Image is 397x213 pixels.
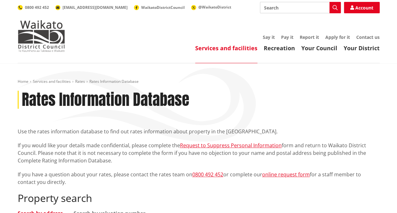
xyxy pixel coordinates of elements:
[89,79,139,84] span: Rates Information Database
[18,79,380,84] nav: breadcrumb
[191,4,231,10] a: @WaikatoDistrict
[18,128,380,135] p: Use the rates information database to find out rates information about property in the [GEOGRAPHI...
[344,44,380,52] a: Your District
[141,5,185,10] span: WaikatoDistrictCouncil
[134,5,185,10] a: WaikatoDistrictCouncil
[260,2,341,13] input: Search input
[300,34,319,40] a: Report it
[75,79,85,84] a: Rates
[263,34,275,40] a: Say it
[344,2,380,13] a: Account
[198,4,231,10] span: @WaikatoDistrict
[25,5,49,10] span: 0800 492 452
[55,5,128,10] a: [EMAIL_ADDRESS][DOMAIN_NAME]
[195,44,257,52] a: Services and facilities
[325,34,350,40] a: Apply for it
[192,171,223,178] a: 0800 492 452
[18,5,49,10] a: 0800 492 452
[281,34,293,40] a: Pay it
[18,171,380,186] p: If you have a question about your rates, please contact the rates team on or complete our for a s...
[22,91,189,109] h1: Rates Information Database
[264,44,295,52] a: Recreation
[356,34,380,40] a: Contact us
[18,20,65,52] img: Waikato District Council - Te Kaunihera aa Takiwaa o Waikato
[368,186,391,209] iframe: Messenger Launcher
[180,142,282,149] a: Request to Suppress Personal Information
[18,192,380,204] h2: Property search
[63,5,128,10] span: [EMAIL_ADDRESS][DOMAIN_NAME]
[262,171,310,178] a: online request form
[18,142,380,164] p: If you would like your details made confidential, please complete the form and return to Waikato ...
[18,79,28,84] a: Home
[301,44,337,52] a: Your Council
[33,79,71,84] a: Services and facilities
